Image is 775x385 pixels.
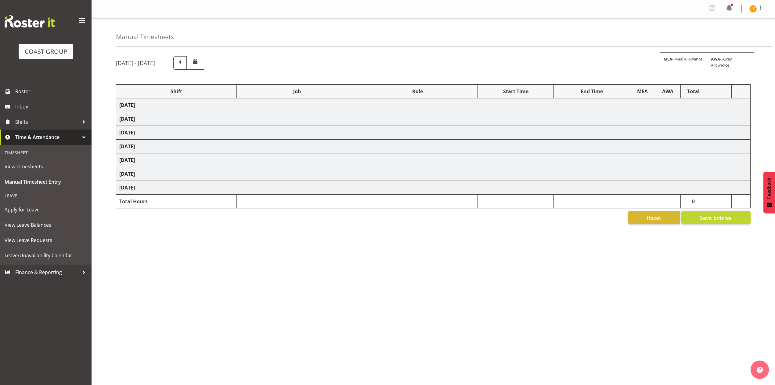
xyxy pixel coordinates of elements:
td: [DATE] [116,126,751,140]
span: Finance & Reporting [15,268,79,277]
div: Shift [119,88,233,95]
span: Feedback [766,178,772,199]
span: Leave/Unavailability Calendar [5,251,87,260]
div: Timesheet [2,146,90,159]
td: 0 [681,195,706,208]
img: Rosterit website logo [5,15,55,28]
span: View Leave Balances [5,220,87,229]
button: Reset [628,211,680,224]
div: Role [360,88,474,95]
div: Start Time [481,88,550,95]
span: Manual Timesheet Entry [5,177,87,186]
div: - Away Allowence [707,52,754,72]
span: Inbox [15,102,88,111]
div: Leave [2,189,90,202]
div: End Time [557,88,626,95]
td: [DATE] [116,167,751,181]
button: Save Entries [681,211,751,224]
div: Total [684,88,703,95]
span: View Leave Requests [5,236,87,245]
span: View Timesheets [5,162,87,171]
span: Save Entries [700,214,732,222]
td: [DATE] [116,98,751,112]
div: - Meal Allowance [660,52,707,72]
span: Reset [647,214,661,222]
td: [DATE] [116,112,751,126]
strong: AWA [711,56,720,62]
img: help-xxl-2.png [757,367,763,373]
div: MEA [633,88,652,95]
a: Manual Timesheet Entry [2,174,90,189]
h4: Manual Timesheets [116,33,174,40]
span: Time & Attendance [15,133,79,142]
td: [DATE] [116,140,751,153]
a: View Timesheets [2,159,90,174]
strong: MEA [664,56,672,62]
a: Apply for Leave [2,202,90,217]
div: AWA [658,88,678,95]
div: Job [240,88,354,95]
span: Shifts [15,117,79,127]
td: [DATE] [116,181,751,195]
a: View Leave Requests [2,233,90,248]
h5: [DATE] - [DATE] [116,60,155,66]
td: Total Hours [116,195,237,208]
img: jorgelina-villar11067.jpg [749,5,757,13]
button: Feedback - Show survey [763,172,775,213]
a: View Leave Balances [2,217,90,233]
td: [DATE] [116,153,751,167]
div: COAST GROUP [25,47,67,56]
a: Leave/Unavailability Calendar [2,248,90,263]
span: Apply for Leave [5,205,87,214]
span: Roster [15,87,88,96]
